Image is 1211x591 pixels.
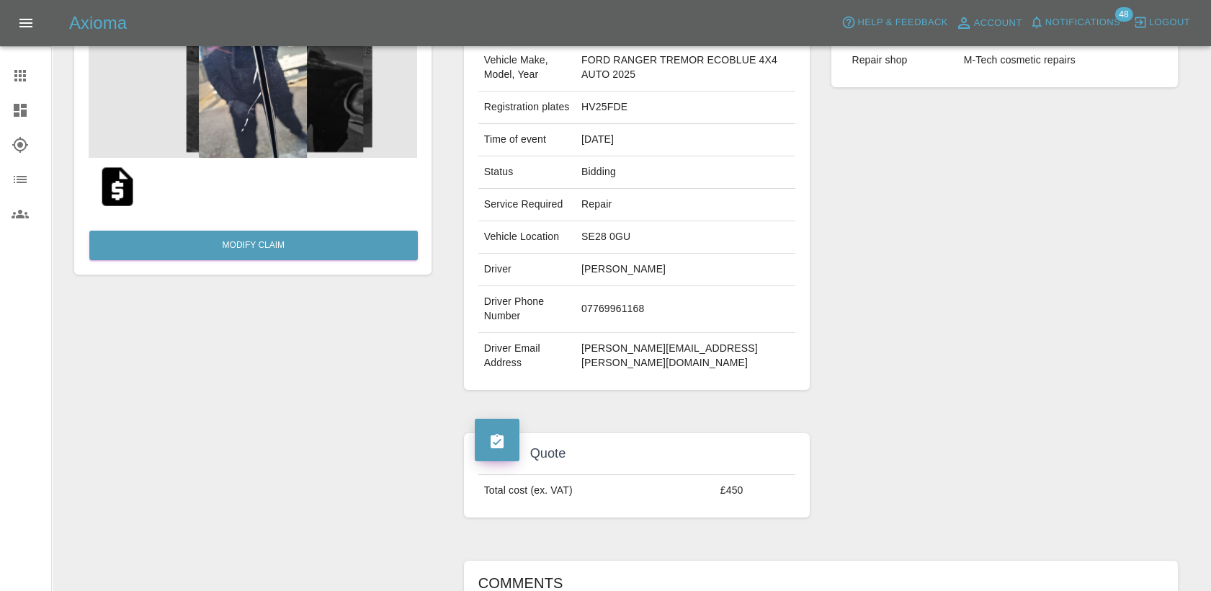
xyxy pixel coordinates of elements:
[576,286,795,333] td: 07769961168
[1130,12,1194,34] button: Logout
[974,15,1022,32] span: Account
[857,14,947,31] span: Help & Feedback
[576,221,795,254] td: SE28 0GU
[576,92,795,124] td: HV25FDE
[94,164,140,210] img: original/004d3b23-758f-480b-ab71-95054b50bc3d
[478,221,576,254] td: Vehicle Location
[576,189,795,221] td: Repair
[576,124,795,156] td: [DATE]
[576,333,795,379] td: [PERSON_NAME][EMAIL_ADDRESS][PERSON_NAME][DOMAIN_NAME]
[1045,14,1120,31] span: Notifications
[958,45,1163,76] td: M-Tech cosmetic repairs
[576,254,795,286] td: [PERSON_NAME]
[478,45,576,92] td: Vehicle Make, Model, Year
[69,12,127,35] h5: Axioma
[478,156,576,189] td: Status
[478,286,576,333] td: Driver Phone Number
[478,333,576,379] td: Driver Email Address
[478,254,576,286] td: Driver
[478,124,576,156] td: Time of event
[715,475,796,507] td: £450
[89,14,417,158] img: b19165ab-f1d8-4088-bc7f-8ac102746858
[1114,7,1132,22] span: 48
[475,444,800,463] h4: Quote
[576,156,795,189] td: Bidding
[1026,12,1124,34] button: Notifications
[89,231,418,260] a: Modify Claim
[9,6,43,40] button: Open drawer
[1149,14,1190,31] span: Logout
[846,45,957,76] td: Repair shop
[576,45,795,92] td: FORD RANGER TREMOR ECOBLUE 4X4 AUTO 2025
[478,189,576,221] td: Service Required
[478,475,715,507] td: Total cost (ex. VAT)
[838,12,951,34] button: Help & Feedback
[478,92,576,124] td: Registration plates
[952,12,1026,35] a: Account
